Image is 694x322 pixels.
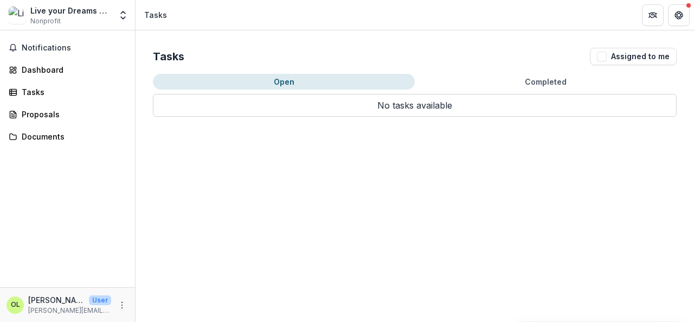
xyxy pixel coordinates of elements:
button: More [115,299,128,312]
p: No tasks available [153,94,677,117]
div: Tasks [144,9,167,21]
button: Open entity switcher [115,4,131,26]
div: Live your Dreams Africa Foundation [30,5,111,16]
p: [PERSON_NAME][EMAIL_ADDRESS][DOMAIN_NAME] [28,306,111,315]
div: Documents [22,131,122,142]
button: Completed [415,74,677,90]
button: Open [153,74,415,90]
div: Dashboard [22,64,122,75]
button: Get Help [668,4,690,26]
div: Tasks [22,86,122,98]
a: Dashboard [4,61,131,79]
span: Nonprofit [30,16,61,26]
a: Documents [4,128,131,146]
a: Tasks [4,83,131,101]
h2: Tasks [153,50,184,63]
div: Proposals [22,109,122,120]
button: Partners [642,4,664,26]
span: Notifications [22,43,126,53]
p: [PERSON_NAME] [28,294,85,306]
img: Live your Dreams Africa Foundation [9,7,26,24]
a: Proposals [4,105,131,123]
button: Assigned to me [590,48,677,65]
p: User [89,295,111,305]
button: Notifications [4,39,131,56]
div: Olayinka Layi-Adeite [11,301,20,308]
nav: breadcrumb [140,7,171,23]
